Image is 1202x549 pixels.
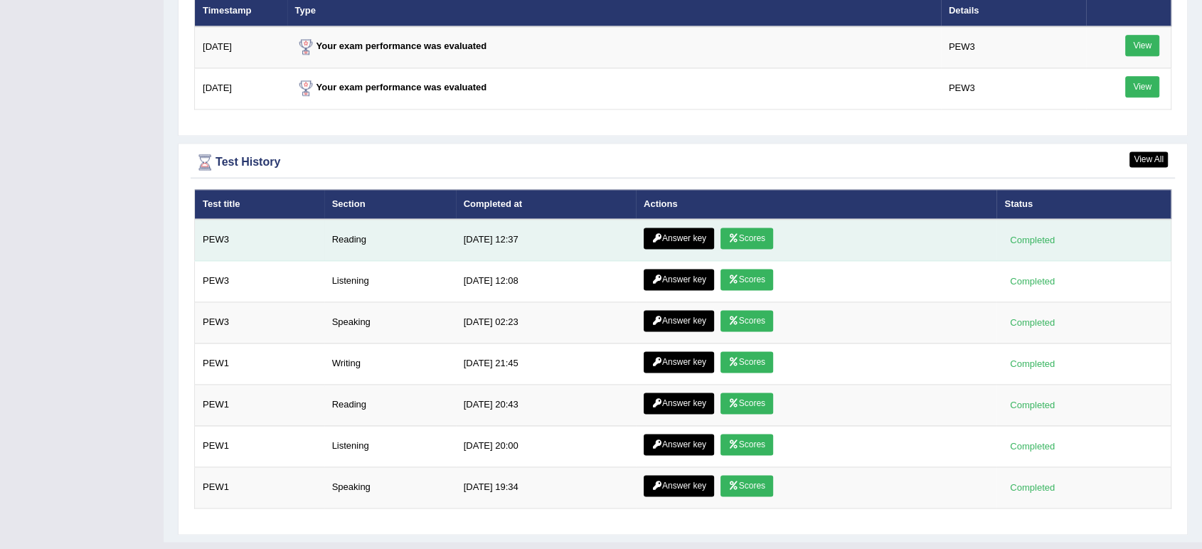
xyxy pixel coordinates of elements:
div: Completed [1004,315,1060,330]
div: Completed [1004,233,1060,247]
a: View [1125,35,1159,56]
a: Answer key [644,310,714,331]
th: Completed at [456,189,636,219]
a: View [1125,76,1159,97]
strong: Your exam performance was evaluated [295,82,487,92]
a: Scores [720,269,773,290]
div: Completed [1004,356,1060,371]
td: [DATE] [195,68,287,109]
td: Reading [324,219,456,261]
a: Scores [720,475,773,496]
td: Speaking [324,467,456,508]
th: Status [996,189,1171,219]
a: Scores [720,228,773,249]
div: Completed [1004,274,1060,289]
a: View All [1129,151,1168,167]
td: [DATE] 12:08 [456,261,636,302]
div: Completed [1004,439,1060,454]
td: [DATE] [195,26,287,68]
td: PEW1 [195,467,324,508]
a: Answer key [644,475,714,496]
td: [DATE] 19:34 [456,467,636,508]
td: PEW3 [195,302,324,343]
td: [DATE] 20:43 [456,385,636,426]
td: Reading [324,385,456,426]
a: Scores [720,351,773,373]
td: Speaking [324,302,456,343]
td: Listening [324,261,456,302]
td: Writing [324,343,456,385]
td: [DATE] 20:00 [456,426,636,467]
div: Completed [1004,480,1060,495]
th: Actions [636,189,996,219]
td: PEW1 [195,426,324,467]
td: PEW3 [195,219,324,261]
th: Section [324,189,456,219]
td: Listening [324,426,456,467]
td: PEW3 [195,261,324,302]
td: [DATE] 12:37 [456,219,636,261]
a: Scores [720,434,773,455]
td: [DATE] 21:45 [456,343,636,385]
a: Answer key [644,351,714,373]
a: Scores [720,310,773,331]
a: Scores [720,393,773,414]
td: PEW1 [195,343,324,385]
div: Completed [1004,398,1060,412]
th: Test title [195,189,324,219]
td: [DATE] 02:23 [456,302,636,343]
td: PEW1 [195,385,324,426]
a: Answer key [644,434,714,455]
div: Test History [194,151,1171,173]
a: Answer key [644,228,714,249]
td: PEW3 [941,26,1086,68]
a: Answer key [644,393,714,414]
strong: Your exam performance was evaluated [295,41,487,51]
a: Answer key [644,269,714,290]
td: PEW3 [941,68,1086,109]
